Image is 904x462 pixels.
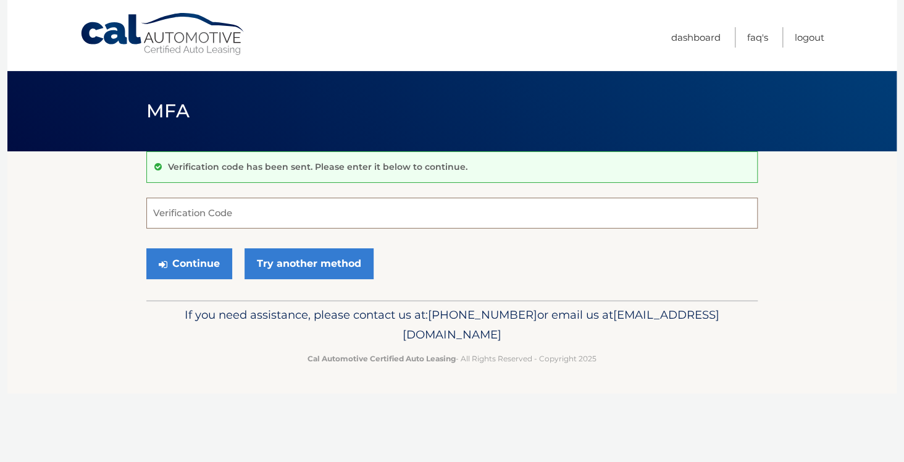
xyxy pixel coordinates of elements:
p: Verification code has been sent. Please enter it below to continue. [168,161,467,172]
a: Try another method [245,248,374,279]
input: Verification Code [146,198,758,229]
a: FAQ's [747,27,768,48]
a: Cal Automotive [80,12,246,56]
a: Logout [795,27,824,48]
button: Continue [146,248,232,279]
span: [PHONE_NUMBER] [428,308,537,322]
span: [EMAIL_ADDRESS][DOMAIN_NAME] [403,308,719,342]
p: If you need assistance, please contact us at: or email us at [154,305,750,345]
p: - All Rights Reserved - Copyright 2025 [154,352,750,365]
span: MFA [146,99,190,122]
strong: Cal Automotive Certified Auto Leasing [308,354,456,363]
a: Dashboard [671,27,721,48]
